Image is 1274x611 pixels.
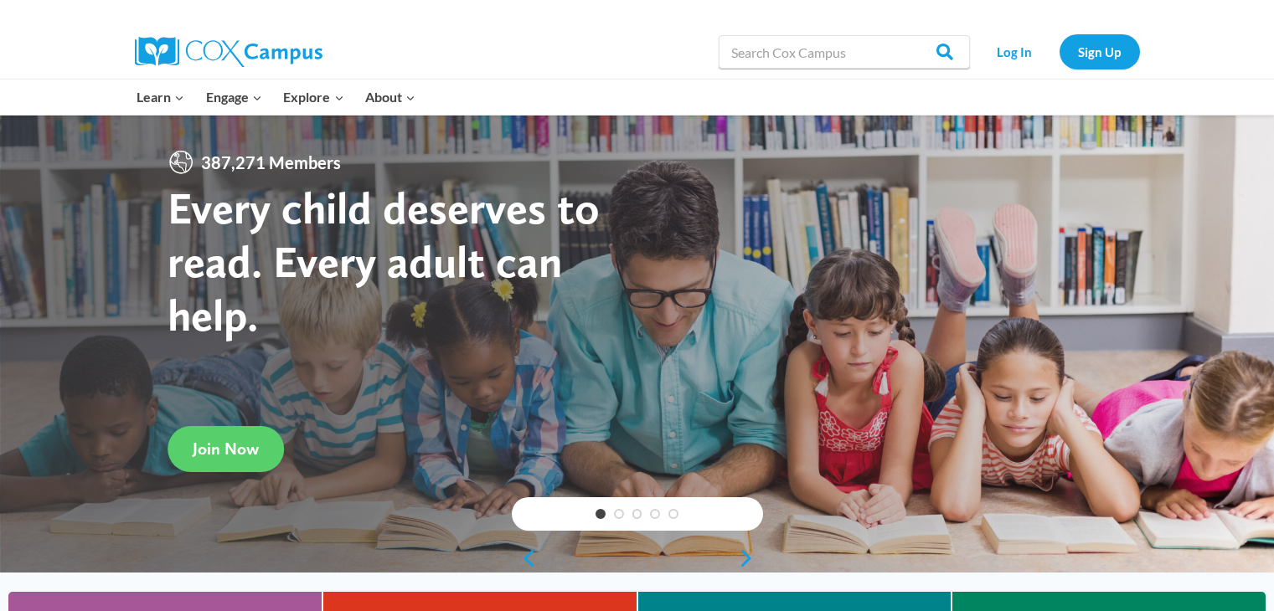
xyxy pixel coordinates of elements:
[283,86,343,108] span: Explore
[365,86,415,108] span: About
[193,439,259,459] span: Join Now
[168,181,600,341] strong: Every child deserves to read. Every adult can help.
[632,509,642,519] a: 3
[512,548,537,568] a: previous
[668,509,678,519] a: 5
[978,34,1051,69] a: Log In
[135,37,322,67] img: Cox Campus
[194,149,348,176] span: 387,271 Members
[1060,34,1140,69] a: Sign Up
[168,426,284,472] a: Join Now
[614,509,624,519] a: 2
[137,86,184,108] span: Learn
[738,548,763,568] a: next
[596,509,606,519] a: 1
[512,542,763,575] div: content slider buttons
[650,509,660,519] a: 4
[719,35,970,69] input: Search Cox Campus
[206,86,262,108] span: Engage
[978,34,1140,69] nav: Secondary Navigation
[126,80,426,115] nav: Primary Navigation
